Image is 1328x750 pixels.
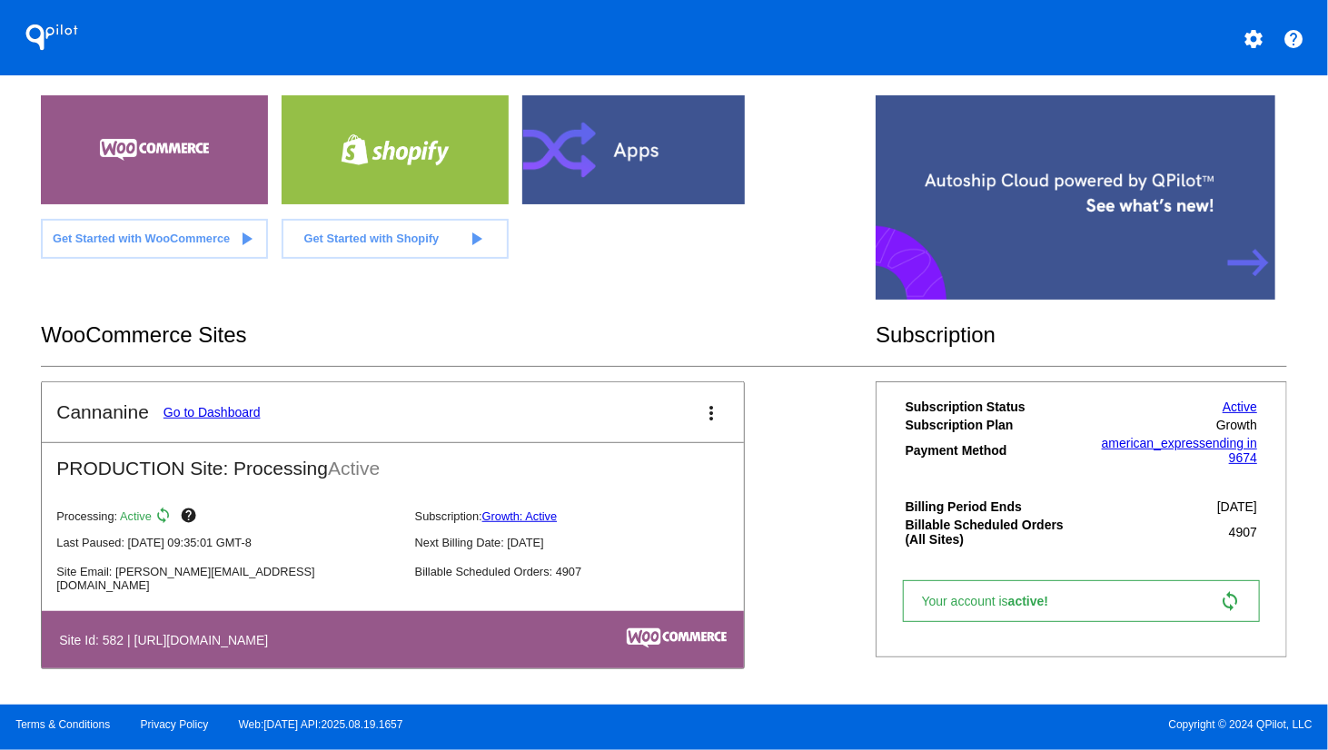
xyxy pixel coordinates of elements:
span: Get Started with Shopify [304,232,440,245]
a: Your account isactive! sync [903,580,1260,622]
h1: QPilot [15,19,88,55]
img: c53aa0e5-ae75-48aa-9bee-956650975ee5 [627,628,727,648]
h2: WooCommerce Sites [41,322,876,348]
th: Payment Method [905,435,1082,466]
a: Growth: Active [482,509,558,523]
a: Active [1223,400,1257,414]
th: Billing Period Ends [905,498,1082,515]
h2: Cannanine [56,401,149,423]
mat-icon: help [1283,28,1305,50]
span: Get Started with WooCommerce [53,232,230,245]
a: Privacy Policy [141,718,209,731]
span: Active [328,458,380,479]
a: Get Started with WooCommerce [41,219,268,259]
span: american_express [1102,436,1205,450]
p: Billable Scheduled Orders: 4907 [415,565,758,578]
p: Next Billing Date: [DATE] [415,536,758,549]
mat-icon: more_vert [700,402,722,424]
a: Terms & Conditions [15,718,110,731]
p: Site Email: [PERSON_NAME][EMAIL_ADDRESS][DOMAIN_NAME] [56,565,400,592]
a: american_expressending in 9674 [1102,436,1257,465]
a: Get Started with Shopify [282,219,509,259]
p: Subscription: [415,509,758,523]
span: Active [120,509,152,523]
span: [DATE] [1217,499,1257,514]
p: Processing: [56,507,400,528]
th: Subscription Status [905,399,1082,415]
span: Growth [1216,418,1257,432]
mat-icon: play_arrow [465,228,487,250]
mat-icon: settings [1243,28,1264,50]
mat-icon: sync [154,507,176,528]
span: active! [1008,594,1057,608]
span: Your account is [922,594,1067,608]
h2: PRODUCTION Site: Processing [42,443,744,479]
mat-icon: sync [1219,590,1241,612]
span: Copyright © 2024 QPilot, LLC [679,718,1313,731]
h4: Site Id: 582 | [URL][DOMAIN_NAME] [59,633,277,647]
th: Subscription Plan [905,417,1082,433]
mat-icon: play_arrow [235,228,257,250]
span: 4907 [1229,525,1257,539]
a: Web:[DATE] API:2025.08.19.1657 [239,718,403,731]
p: Last Paused: [DATE] 09:35:01 GMT-8 [56,536,400,549]
th: Billable Scheduled Orders (All Sites) [905,517,1082,548]
mat-icon: help [180,507,202,528]
h2: Subscription [876,322,1287,348]
a: Go to Dashboard [164,405,261,419]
